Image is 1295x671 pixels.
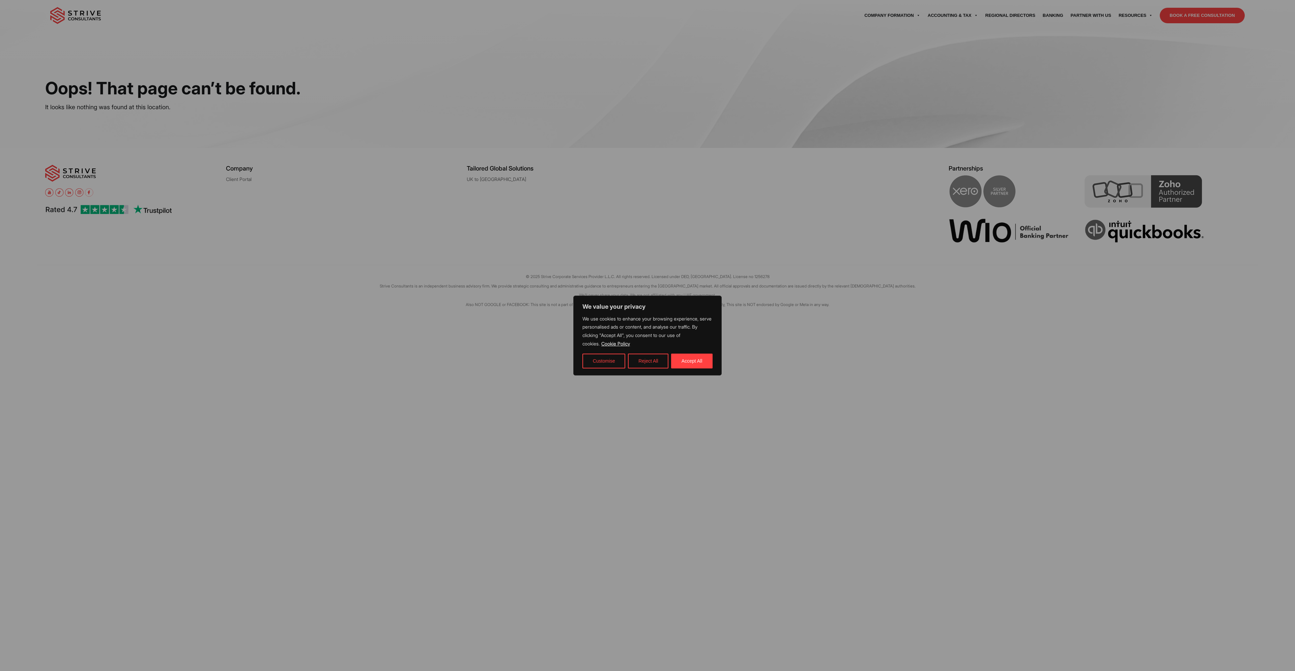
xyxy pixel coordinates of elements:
[628,354,668,368] button: Reject All
[582,303,713,311] p: We value your privacy
[671,354,713,368] button: Accept All
[573,296,722,376] div: We value your privacy
[601,340,630,347] a: Cookie Policy
[582,315,713,348] p: We use cookies to enhance your browsing experience, serve personalised ads or content, and analys...
[582,354,625,368] button: Customise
